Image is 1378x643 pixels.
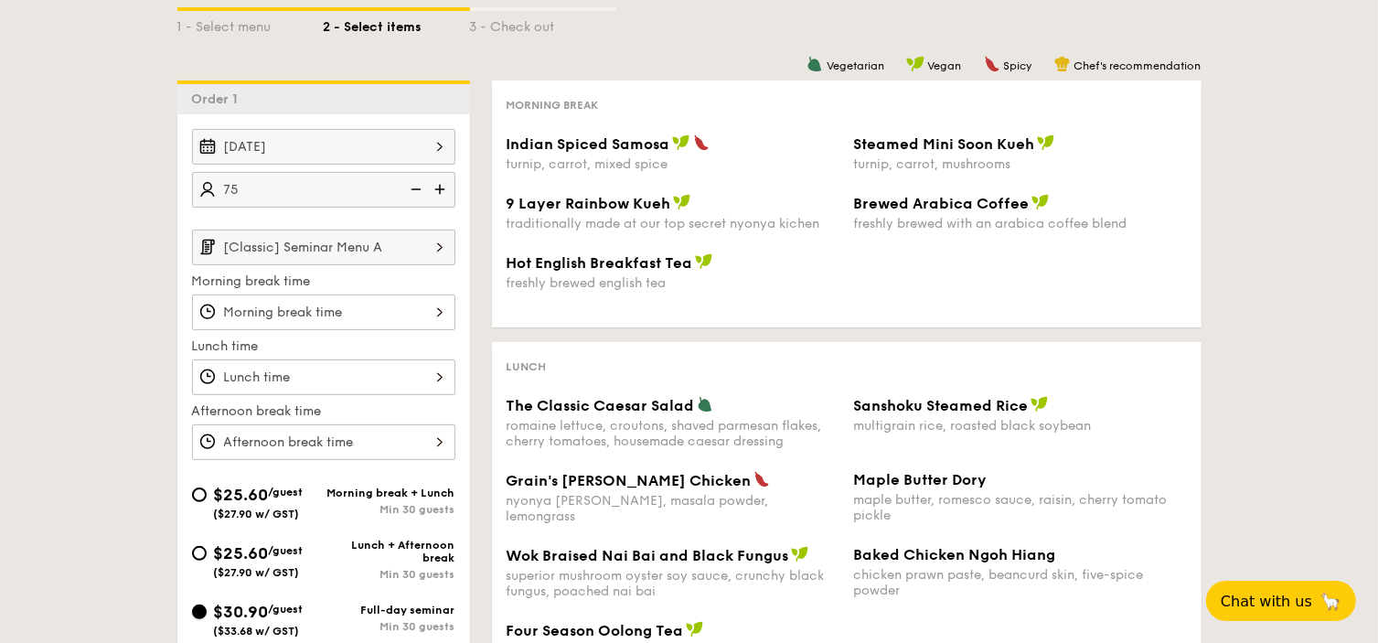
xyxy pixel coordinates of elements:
div: Lunch + Afternoon break [324,539,455,564]
div: 1 - Select menu [177,11,324,37]
img: icon-vegan.f8ff3823.svg [906,56,924,72]
span: ($27.90 w/ GST) [214,566,300,579]
div: 3 - Check out [470,11,616,37]
span: /guest [269,486,304,498]
img: icon-vegan.f8ff3823.svg [672,134,690,151]
img: icon-reduce.1d2dbef1.svg [401,172,428,207]
input: $25.60/guest($27.90 w/ GST)Lunch + Afternoon breakMin 30 guests [192,546,207,561]
input: Afternoon break time [192,424,455,460]
span: Chat with us [1221,593,1312,610]
div: Min 30 guests [324,568,455,581]
img: icon-chevron-right.3c0dfbd6.svg [424,230,455,264]
div: romaine lettuce, croutons, shaved parmesan flakes, cherry tomatoes, housemade caesar dressing [507,418,839,449]
div: freshly brewed with an arabica coffee blend [854,216,1187,231]
span: /guest [269,544,304,557]
label: Lunch time [192,338,455,356]
span: Baked Chicken Ngoh Hiang [854,546,1056,563]
div: Min 30 guests [324,620,455,633]
span: Lunch [507,360,547,373]
div: superior mushroom oyster soy sauce, crunchy black fungus, poached nai bai [507,568,839,599]
span: Grain's [PERSON_NAME] Chicken [507,472,752,489]
span: Wok Braised Nai Bai and Black Fungus [507,547,789,564]
span: ($33.68 w/ GST) [214,625,300,638]
div: Min 30 guests [324,503,455,516]
div: turnip, carrot, mixed spice [507,156,839,172]
img: icon-chef-hat.a58ddaea.svg [1054,56,1071,72]
input: $25.60/guest($27.90 w/ GST)Morning break + LunchMin 30 guests [192,488,207,502]
div: turnip, carrot, mushrooms [854,156,1187,172]
label: Morning break time [192,273,455,291]
div: Morning break + Lunch [324,487,455,499]
span: Vegan [928,59,962,72]
div: traditionally made at our top secret nyonya kichen [507,216,839,231]
img: icon-vegan.f8ff3823.svg [1031,194,1050,210]
span: Brewed Arabica Coffee [854,195,1030,212]
img: icon-vegan.f8ff3823.svg [673,194,691,210]
div: freshly brewed english tea [507,275,839,291]
img: icon-add.58712e84.svg [428,172,455,207]
input: Lunch time [192,359,455,395]
span: $25.60 [214,485,269,505]
span: Four Season Oolong Tea [507,622,684,639]
div: chicken prawn paste, beancurd skin, five-spice powder [854,567,1187,598]
img: icon-spicy.37a8142b.svg [984,56,1000,72]
input: Number of guests [192,172,455,208]
span: Vegetarian [827,59,884,72]
img: icon-vegetarian.fe4039eb.svg [697,396,713,413]
span: Order 1 [192,91,246,107]
span: Chef's recommendation [1074,59,1202,72]
img: icon-vegan.f8ff3823.svg [686,621,704,638]
div: Full-day seminar [324,604,455,616]
span: Spicy [1004,59,1032,72]
button: Chat with us🦙 [1206,581,1356,621]
input: $30.90/guest($33.68 w/ GST)Full-day seminarMin 30 guests [192,605,207,619]
img: icon-vegan.f8ff3823.svg [1031,396,1049,413]
img: icon-vegan.f8ff3823.svg [1037,134,1055,151]
span: Steamed Mini Soon Kueh [854,135,1035,153]
span: The Classic Caesar Salad [507,397,695,414]
img: icon-vegetarian.fe4039eb.svg [807,56,823,72]
img: icon-spicy.37a8142b.svg [693,134,710,151]
span: 🦙 [1319,591,1341,612]
div: nyonya [PERSON_NAME], masala powder, lemongrass [507,493,839,524]
span: 9 Layer Rainbow Kueh [507,195,671,212]
input: Morning break time [192,295,455,330]
span: /guest [269,603,304,616]
span: Morning break [507,99,599,112]
span: Sanshoku Steamed Rice [854,397,1029,414]
div: multigrain rice, roasted black soybean [854,418,1187,434]
span: $25.60 [214,543,269,563]
span: Indian Spiced Samosa [507,135,670,153]
img: icon-vegan.f8ff3823.svg [791,546,809,563]
img: icon-spicy.37a8142b.svg [753,471,770,488]
span: $30.90 [214,602,269,622]
span: ($27.90 w/ GST) [214,508,300,520]
img: icon-vegan.f8ff3823.svg [695,253,713,270]
span: Hot English Breakfast Tea [507,254,693,272]
input: Event date [192,129,455,165]
div: maple butter, romesco sauce, raisin, cherry tomato pickle [854,492,1187,523]
div: 2 - Select items [324,11,470,37]
label: Afternoon break time [192,402,455,421]
span: Maple Butter Dory [854,471,988,488]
